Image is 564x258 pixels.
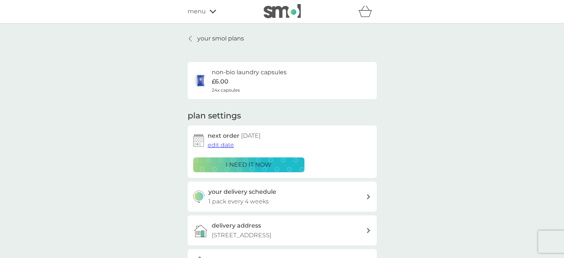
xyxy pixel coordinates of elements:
p: i need it now [226,160,271,170]
span: 24x capsules [212,86,240,94]
span: menu [188,7,206,16]
p: [STREET_ADDRESS] [212,231,271,240]
h2: plan settings [188,110,241,122]
h3: your delivery schedule [208,187,276,197]
p: your smol plans [197,34,244,43]
h6: non-bio laundry capsules [212,68,287,77]
p: £6.00 [212,77,228,86]
h2: next order [208,131,261,141]
button: your delivery schedule1 pack every 4 weeks [188,182,377,212]
span: edit date [208,141,234,148]
button: edit date [208,140,234,150]
img: non-bio laundry capsules [193,73,208,88]
span: [DATE] [241,132,261,139]
button: i need it now [193,157,304,172]
h3: delivery address [212,221,261,231]
a: your smol plans [188,34,244,43]
a: delivery address[STREET_ADDRESS] [188,215,377,245]
img: smol [264,4,301,18]
div: basket [358,4,377,19]
p: 1 pack every 4 weeks [208,197,269,206]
